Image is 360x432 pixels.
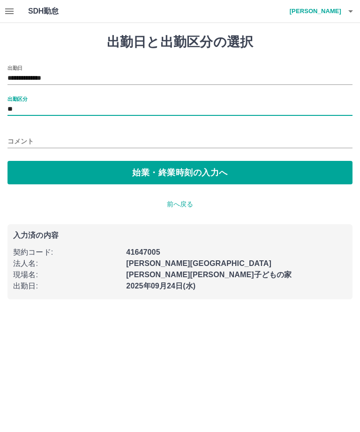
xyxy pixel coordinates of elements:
[126,271,292,279] b: [PERSON_NAME][PERSON_NAME]子どもの家
[13,269,120,280] p: 現場名 :
[126,282,195,290] b: 2025年09月24日(水)
[13,247,120,258] p: 契約コード :
[7,64,22,71] label: 出勤日
[7,95,27,102] label: 出勤区分
[13,232,347,239] p: 入力済の内容
[7,34,352,50] h1: 出勤日と出勤区分の選択
[126,248,160,256] b: 41647005
[7,199,352,209] p: 前へ戻る
[126,259,271,267] b: [PERSON_NAME][GEOGRAPHIC_DATA]
[13,280,120,292] p: 出勤日 :
[7,161,352,184] button: 始業・終業時刻の入力へ
[13,258,120,269] p: 法人名 :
